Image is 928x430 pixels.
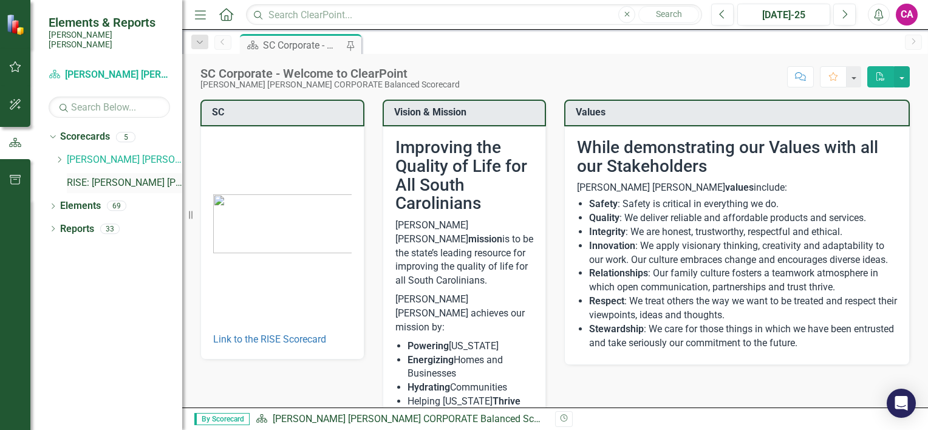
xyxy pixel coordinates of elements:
[5,13,28,36] img: ClearPoint Strategy
[589,197,897,211] li: : Safety is critical in everything we do.
[896,4,918,26] button: CA
[49,15,170,30] span: Elements & Reports
[408,381,450,393] strong: Hydrating
[725,182,754,193] strong: values
[468,233,502,245] strong: mission
[408,354,454,366] strong: Energizing
[200,67,460,80] div: SC Corporate - Welcome to ClearPoint
[273,413,566,425] a: [PERSON_NAME] [PERSON_NAME] CORPORATE Balanced Scorecard
[408,381,534,395] li: Communities
[408,395,534,409] li: Helping [US_STATE]
[577,138,897,176] h2: While demonstrating our Values with all our Stakeholders
[194,413,250,425] span: By Scorecard
[589,211,897,225] li: : We deliver reliable and affordable products and services.
[49,68,170,82] a: [PERSON_NAME] [PERSON_NAME] CORPORATE Balanced Scorecard
[408,340,449,352] strong: Powering
[742,8,826,22] div: [DATE]-25
[263,38,343,53] div: SC Corporate - Welcome to ClearPoint
[394,107,539,118] h3: Vision & Mission
[67,153,182,167] a: [PERSON_NAME] [PERSON_NAME] CORPORATE Balanced Scorecard
[589,198,618,210] strong: Safety
[100,224,120,234] div: 33
[589,226,626,237] strong: Integrity
[737,4,830,26] button: [DATE]-25
[589,267,648,279] strong: Relationships
[493,395,520,407] strong: Thrive
[213,333,326,345] a: Link to the RISE Scorecard
[589,322,897,350] li: : We care for those things in which we have been entrusted and take seriously our commitment to t...
[60,222,94,236] a: Reports
[589,295,897,322] li: : We treat others the way we want to be treated and respect their viewpoints, ideas and thoughts.
[200,80,460,89] div: [PERSON_NAME] [PERSON_NAME] CORPORATE Balanced Scorecard
[638,6,699,23] button: Search
[589,225,897,239] li: : We are honest, trustworthy, respectful and ethical.
[49,30,170,50] small: [PERSON_NAME] [PERSON_NAME]
[116,132,135,142] div: 5
[395,290,534,337] p: [PERSON_NAME] [PERSON_NAME] achieves our mission by:
[589,267,897,295] li: : Our family culture fosters a teamwork atmosphere in which open communication, partnerships and ...
[256,412,546,426] div: »
[395,138,534,213] h2: Improving the Quality of Life for All South Carolinians
[887,389,916,418] div: Open Intercom Messenger
[589,295,624,307] strong: Respect
[589,212,619,224] strong: Quality
[60,199,101,213] a: Elements
[576,107,902,118] h3: Values
[589,323,644,335] strong: Stewardship
[589,239,897,267] li: : We apply visionary thinking, creativity and adaptability to our work. Our culture embraces chan...
[589,240,635,251] strong: Innovation
[395,219,534,290] p: [PERSON_NAME] [PERSON_NAME] is to be the state’s leading resource for improving the quality of li...
[49,97,170,118] input: Search Below...
[67,176,182,190] a: RISE: [PERSON_NAME] [PERSON_NAME] Recognizing Innovation, Safety and Excellence
[246,4,702,26] input: Search ClearPoint...
[577,181,897,195] p: [PERSON_NAME] [PERSON_NAME] include:
[656,9,682,19] span: Search
[408,340,534,353] li: [US_STATE]
[212,107,357,118] h3: SC
[107,201,126,211] div: 69
[60,130,110,144] a: Scorecards
[408,353,534,381] li: Homes and Businesses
